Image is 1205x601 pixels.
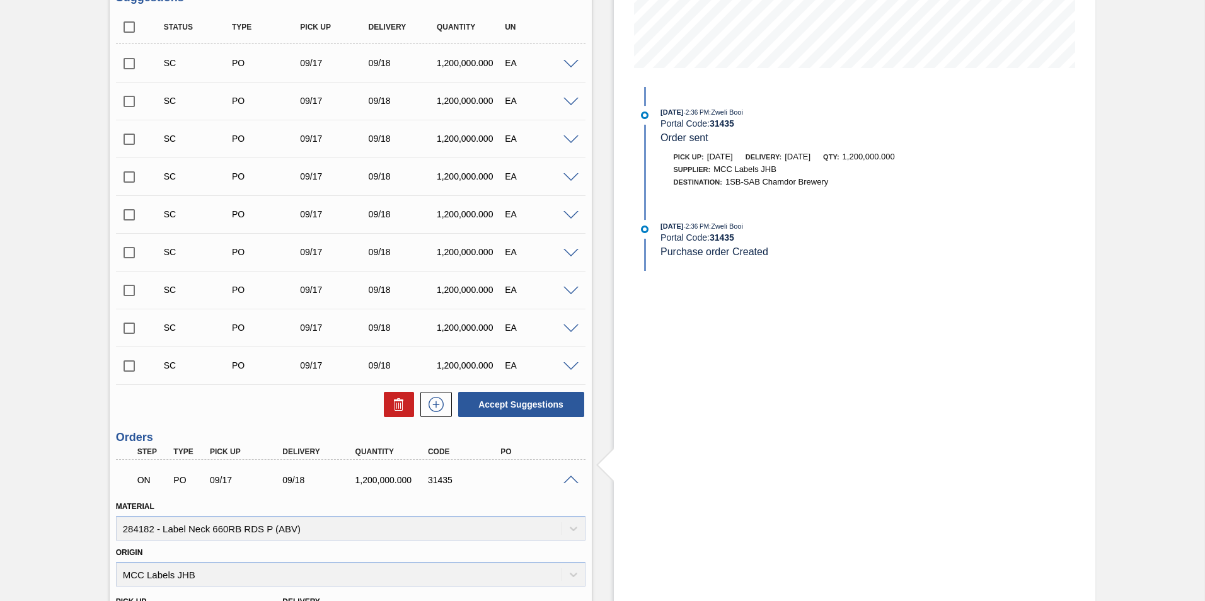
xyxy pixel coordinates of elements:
[366,23,442,31] div: Delivery
[229,96,305,106] div: Purchase order
[641,226,649,233] img: atual
[674,166,711,173] span: Supplier:
[161,23,237,31] div: Status
[116,502,154,511] label: Material
[297,23,373,31] div: Pick up
[352,447,434,456] div: Quantity
[352,475,434,485] div: 1,200,000.000
[502,247,578,257] div: EA
[161,58,237,68] div: Suggestion Created
[502,171,578,181] div: EA
[434,285,510,295] div: 1,200,000.000
[502,285,578,295] div: EA
[366,171,442,181] div: 09/18/2025
[660,246,768,257] span: Purchase order Created
[229,58,305,68] div: Purchase order
[502,134,578,144] div: EA
[434,247,510,257] div: 1,200,000.000
[660,108,683,116] span: [DATE]
[366,285,442,295] div: 09/18/2025
[134,466,172,494] div: Negotiating Order
[229,134,305,144] div: Purchase order
[207,447,288,456] div: Pick up
[674,178,722,186] span: Destination:
[229,209,305,219] div: Purchase order
[297,134,373,144] div: 09/17/2025
[229,360,305,370] div: Purchase order
[229,171,305,181] div: Purchase order
[785,152,810,161] span: [DATE]
[134,447,172,456] div: Step
[434,209,510,219] div: 1,200,000.000
[279,475,360,485] div: 09/18/2025
[434,323,510,333] div: 1,200,000.000
[502,58,578,68] div: EA
[170,475,208,485] div: Purchase order
[660,232,960,243] div: Portal Code:
[366,360,442,370] div: 09/18/2025
[116,548,143,557] label: Origin
[297,247,373,257] div: 09/17/2025
[297,58,373,68] div: 09/17/2025
[229,23,305,31] div: Type
[297,285,373,295] div: 09/17/2025
[502,323,578,333] div: EA
[137,475,169,485] p: ON
[458,392,584,417] button: Accept Suggestions
[161,323,237,333] div: Suggestion Created
[502,96,578,106] div: EA
[710,232,734,243] strong: 31435
[660,118,960,129] div: Portal Code:
[709,222,743,230] span: : Zweli Booi
[713,164,776,174] span: MCC Labels JHB
[452,391,585,418] div: Accept Suggestions
[297,171,373,181] div: 09/17/2025
[684,109,710,116] span: - 2:36 PM
[425,447,506,456] div: Code
[366,209,442,219] div: 09/18/2025
[497,447,579,456] div: PO
[161,96,237,106] div: Suggestion Created
[502,23,578,31] div: UN
[297,323,373,333] div: 09/17/2025
[378,392,414,417] div: Delete Suggestions
[161,171,237,181] div: Suggestion Created
[434,96,510,106] div: 1,200,000.000
[502,209,578,219] div: EA
[684,223,710,230] span: - 2:36 PM
[707,152,733,161] span: [DATE]
[641,112,649,119] img: atual
[366,247,442,257] div: 09/18/2025
[366,134,442,144] div: 09/18/2025
[414,392,452,417] div: New suggestion
[425,475,506,485] div: 31435
[161,209,237,219] div: Suggestion Created
[709,108,743,116] span: : Zweli Booi
[366,323,442,333] div: 09/18/2025
[279,447,360,456] div: Delivery
[297,209,373,219] div: 09/17/2025
[366,96,442,106] div: 09/18/2025
[434,23,510,31] div: Quantity
[710,118,734,129] strong: 31435
[229,323,305,333] div: Purchase order
[660,132,708,143] span: Order sent
[502,360,578,370] div: EA
[297,96,373,106] div: 09/17/2025
[170,447,208,456] div: Type
[161,247,237,257] div: Suggestion Created
[229,285,305,295] div: Purchase order
[823,153,839,161] span: Qty:
[434,134,510,144] div: 1,200,000.000
[366,58,442,68] div: 09/18/2025
[229,247,305,257] div: Purchase order
[725,177,828,186] span: 1SB-SAB Chamdor Brewery
[434,171,510,181] div: 1,200,000.000
[843,152,895,161] span: 1,200,000.000
[161,285,237,295] div: Suggestion Created
[161,360,237,370] div: Suggestion Created
[746,153,781,161] span: Delivery:
[116,431,585,444] h3: Orders
[660,222,683,230] span: [DATE]
[434,360,510,370] div: 1,200,000.000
